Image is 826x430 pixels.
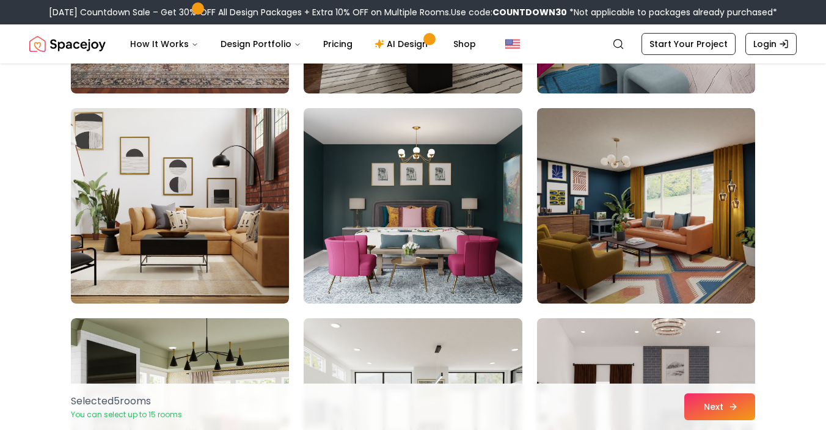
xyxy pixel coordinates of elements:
button: Next [684,393,755,420]
a: Shop [444,32,486,56]
img: Room room-80 [304,108,522,304]
p: You can select up to 15 rooms [71,410,182,420]
img: Spacejoy Logo [29,32,106,56]
a: Spacejoy [29,32,106,56]
p: Selected 5 room s [71,394,182,409]
div: [DATE] Countdown Sale – Get 30% OFF All Design Packages + Extra 10% OFF on Multiple Rooms. [49,6,777,18]
span: Use code: [451,6,567,18]
a: Start Your Project [641,33,736,55]
button: Design Portfolio [211,32,311,56]
img: United States [505,37,520,51]
b: COUNTDOWN30 [492,6,567,18]
img: Room room-79 [71,108,289,304]
span: *Not applicable to packages already purchased* [567,6,777,18]
a: AI Design [365,32,441,56]
nav: Main [120,32,486,56]
button: How It Works [120,32,208,56]
a: Pricing [313,32,362,56]
img: Room room-81 [537,108,755,304]
nav: Global [29,24,797,64]
a: Login [745,33,797,55]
